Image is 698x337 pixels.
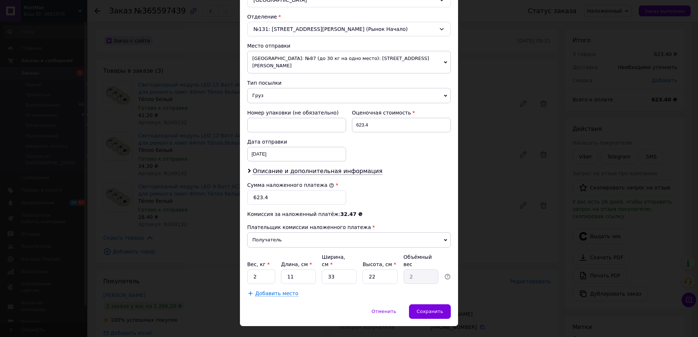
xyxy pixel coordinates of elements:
[322,254,345,267] label: Ширина, см
[247,43,290,49] span: Место отправки
[247,51,451,73] span: [GEOGRAPHIC_DATA]: №87 (до 30 кг на одно место): [STREET_ADDRESS][PERSON_NAME]
[247,232,451,248] span: Получатель
[352,109,451,116] div: Оценочная стоимость
[247,182,334,188] label: Сумма наложенного платежа
[247,88,451,103] span: Груз
[247,13,451,20] div: Отделение
[247,224,371,230] span: Плательщик комиссии наложенного платежа
[247,80,281,86] span: Тип посылки
[253,168,382,175] span: Описание и дополнительная информация
[340,211,362,217] span: 32.47 ₴
[247,138,346,145] div: Дата отправки
[372,309,396,314] span: Отменить
[247,210,451,218] div: Комиссия за наложенный платёж:
[362,261,396,267] label: Высота, см
[247,22,451,36] div: №131: [STREET_ADDRESS][PERSON_NAME] (Рынок Начало)
[404,253,438,268] div: Объёмный вес
[247,261,270,267] label: Вес, кг
[247,109,346,116] div: Номер упаковки (не обязательно)
[417,309,443,314] span: Сохранить
[281,261,312,267] label: Длина, см
[255,290,298,297] span: Добавить место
